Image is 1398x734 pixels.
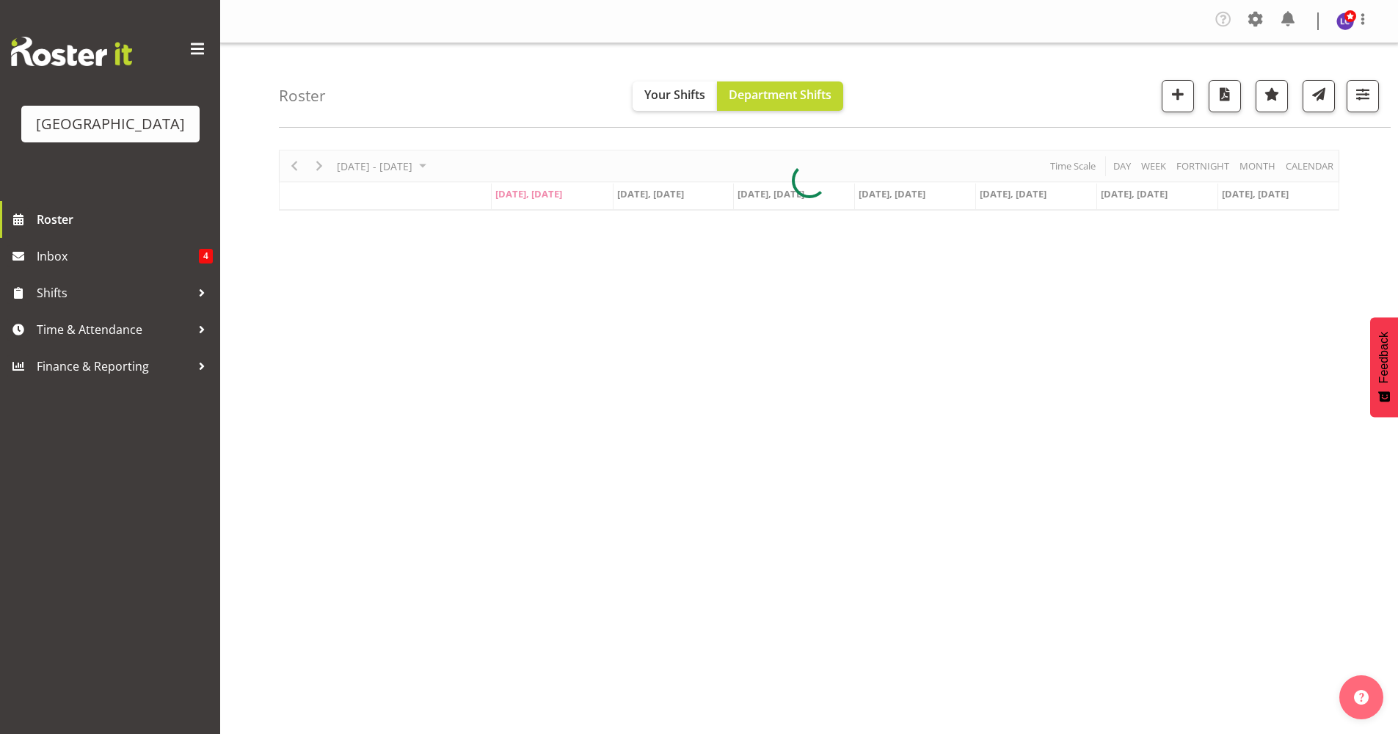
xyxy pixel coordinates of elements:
div: [GEOGRAPHIC_DATA] [36,113,185,135]
span: Time & Attendance [37,319,191,341]
span: Your Shifts [644,87,705,103]
span: Finance & Reporting [37,355,191,377]
span: Inbox [37,245,199,267]
button: Feedback - Show survey [1370,317,1398,417]
button: Download a PDF of the roster according to the set date range. [1209,80,1241,112]
img: help-xxl-2.png [1354,690,1369,705]
span: Department Shifts [729,87,831,103]
span: Roster [37,208,213,230]
button: Filter Shifts [1347,80,1379,112]
button: Highlight an important date within the roster. [1256,80,1288,112]
button: Add a new shift [1162,80,1194,112]
button: Your Shifts [633,81,717,111]
button: Department Shifts [717,81,843,111]
span: 4 [199,249,213,264]
h4: Roster [279,87,326,104]
span: Feedback [1377,332,1391,383]
span: Shifts [37,282,191,304]
button: Send a list of all shifts for the selected filtered period to all rostered employees. [1303,80,1335,112]
img: Rosterit website logo [11,37,132,66]
img: laurie-cook11580.jpg [1336,12,1354,30]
